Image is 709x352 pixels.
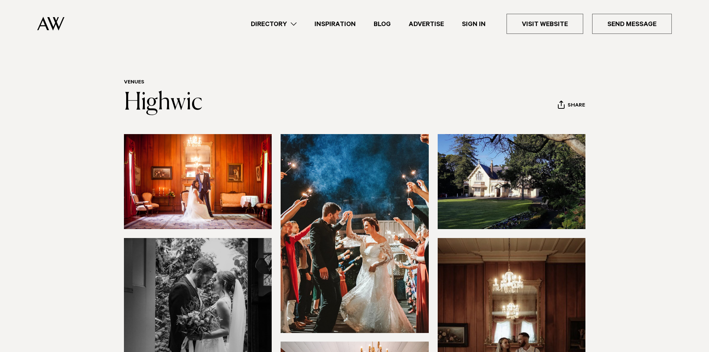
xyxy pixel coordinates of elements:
a: Visit Website [507,14,583,34]
a: Advertise [400,19,453,29]
a: Directory [242,19,306,29]
a: Send Message [592,14,672,34]
a: Sign In [453,19,495,29]
span: Share [568,102,585,110]
a: Blog [365,19,400,29]
a: Highwic [124,91,203,115]
a: Inspiration [306,19,365,29]
img: Manicured grounds Highwic [438,134,586,229]
img: Auckland Weddings Logo [37,17,64,31]
button: Share [558,100,585,111]
a: Venues [124,80,144,86]
img: Character home Auckland [124,134,272,229]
